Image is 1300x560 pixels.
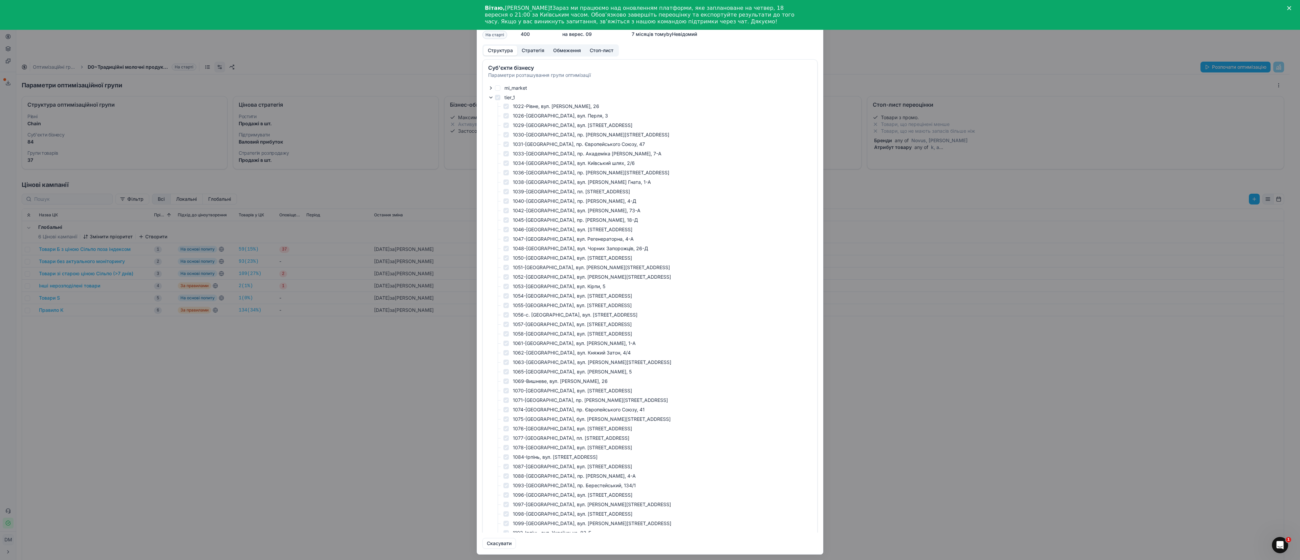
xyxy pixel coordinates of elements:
[513,303,632,308] label: 1055-[GEOGRAPHIC_DATA], вул. [STREET_ADDRESS]
[513,275,671,279] label: 1052-[GEOGRAPHIC_DATA], вул. [PERSON_NAME][STREET_ADDRESS]
[513,180,651,185] label: 1038-[GEOGRAPHIC_DATA], вул. [PERSON_NAME] Гната, 1-А
[513,246,648,251] label: 1048-[GEOGRAPHIC_DATA], вул. Чорних Запорожців, 26-Д
[503,227,509,232] input: 1046-[GEOGRAPHIC_DATA], вул. [STREET_ADDRESS]
[513,142,645,147] label: 1031-[GEOGRAPHIC_DATA], пр. Європейського Союзу, 47
[482,538,516,549] button: Скасувати
[503,189,509,194] input: 1039-[GEOGRAPHIC_DATA], пл. [STREET_ADDRESS]
[513,189,630,194] label: 1039-[GEOGRAPHIC_DATA], пл. [STREET_ADDRESS]
[513,132,669,137] label: 1030-[GEOGRAPHIC_DATA], пр. [PERSON_NAME][STREET_ADDRESS]
[503,255,509,261] input: 1050-[GEOGRAPHIC_DATA], вул. [STREET_ADDRESS]
[503,331,509,337] input: 1058-[GEOGRAPHIC_DATA], вул. [STREET_ADDRESS]
[503,350,509,356] input: 1062-[GEOGRAPHIC_DATA], вул. Княжий Затон, 4/4
[513,474,636,478] label: 1088-[GEOGRAPHIC_DATA], пр. [PERSON_NAME], 4-А
[513,123,632,128] label: 1029-[GEOGRAPHIC_DATA], вул. [STREET_ADDRESS]
[503,284,509,289] input: 1053-[GEOGRAPHIC_DATA], вул. Кірпи, 5
[513,360,671,365] label: 1063-[GEOGRAPHIC_DATA], вул. [PERSON_NAME][STREET_ADDRESS]
[513,407,645,412] label: 1074-[GEOGRAPHIC_DATA], пр. Європейського Союзу, 41
[513,455,598,459] label: 1084-Ірпінь, вул. [STREET_ADDRESS]
[585,46,618,56] button: Стоп-лист
[503,407,509,412] input: 1074-[GEOGRAPHIC_DATA], пр. Європейського Союзу, 41
[504,95,515,100] label: tier_1
[503,492,509,498] input: 1096-[GEOGRAPHIC_DATA], вул. [STREET_ADDRESS]
[503,293,509,299] input: 1054-[GEOGRAPHIC_DATA], вул. [STREET_ADDRESS]
[488,72,812,79] div: Параметри розташування групи оптимізації
[513,218,638,222] label: 1045-[GEOGRAPHIC_DATA], пр. [PERSON_NAME], 18-Д
[513,322,632,327] label: 1057-[GEOGRAPHIC_DATA], вул. [STREET_ADDRESS]
[503,179,509,185] input: 1038-[GEOGRAPHIC_DATA], вул. [PERSON_NAME] Гната, 1-А
[513,388,632,393] label: 1070-[GEOGRAPHIC_DATA], вул. [STREET_ADDRESS]
[503,265,509,270] input: 1051-[GEOGRAPHIC_DATA], вул. [PERSON_NAME][STREET_ADDRESS]
[513,341,636,346] label: 1061-[GEOGRAPHIC_DATA], вул. [PERSON_NAME], 1-А
[503,151,509,156] input: 1033-[GEOGRAPHIC_DATA], пр. Академіка [PERSON_NAME], 7-А
[503,521,509,526] input: 1099-[GEOGRAPHIC_DATA], вул. [PERSON_NAME][STREET_ADDRESS]
[513,284,605,289] label: 1053-[GEOGRAPHIC_DATA], вул. Кірпи, 5
[503,322,509,327] input: 1057-[GEOGRAPHIC_DATA], вул. [STREET_ADDRESS]
[513,426,632,431] label: 1076-[GEOGRAPHIC_DATA], вул. [STREET_ADDRESS]
[513,436,629,440] label: 1077-[GEOGRAPHIC_DATA], пл. [STREET_ADDRESS]
[503,113,509,119] input: 1026-[GEOGRAPHIC_DATA], вул. Перля, 3
[513,256,632,260] label: 1050-[GEOGRAPHIC_DATA], вул. [STREET_ADDRESS]
[503,198,509,204] input: 1040-[GEOGRAPHIC_DATA], пр. [PERSON_NAME], 4-Д
[513,521,671,526] label: 1099-[GEOGRAPHIC_DATA], вул. [PERSON_NAME][STREET_ADDRESS]
[503,236,509,242] input: 1047-[GEOGRAPHIC_DATA], вул. Регенераторна, 4-А
[503,132,509,137] input: 1030-[GEOGRAPHIC_DATA], пр. [PERSON_NAME][STREET_ADDRESS]
[513,265,670,270] label: 1051-[GEOGRAPHIC_DATA], вул. [PERSON_NAME][STREET_ADDRESS]
[503,160,509,166] input: 1034-[GEOGRAPHIC_DATA], вул. Київський шлях, 2/6
[503,379,509,384] input: 1069-Вишневе, вул. [PERSON_NAME], 26
[503,303,509,308] input: 1055-[GEOGRAPHIC_DATA], вул. [STREET_ADDRESS]
[513,227,632,232] label: 1046-[GEOGRAPHIC_DATA], вул. [STREET_ADDRESS]
[503,142,509,147] input: 1031-[GEOGRAPHIC_DATA], пр. Європейського Союзу, 47
[503,360,509,365] input: 1063-[GEOGRAPHIC_DATA], вул. [PERSON_NAME][STREET_ADDRESS]
[503,454,509,460] input: 1084-Ірпінь, вул. [STREET_ADDRESS]
[549,46,585,56] button: Обмеження
[485,5,505,11] b: Вітаю,
[513,161,635,166] label: 1034-[GEOGRAPHIC_DATA], вул. Київський шлях, 2/6
[513,417,671,422] label: 1075-[GEOGRAPHIC_DATA], бул. [PERSON_NAME][STREET_ADDRESS]
[495,85,500,91] input: mi_market
[503,511,509,517] input: 1098-[GEOGRAPHIC_DATA], вул. [STREET_ADDRESS]
[503,397,509,403] input: 1071-[GEOGRAPHIC_DATA], пр. [PERSON_NAME][STREET_ADDRESS]
[503,104,509,109] input: 1022-Рівне, вул. [PERSON_NAME], 26
[1286,537,1291,542] span: 1
[503,388,509,393] input: 1070-[GEOGRAPHIC_DATA], вул. [STREET_ADDRESS]
[495,95,500,100] input: tier_1
[513,151,662,156] label: 1033-[GEOGRAPHIC_DATA], пр. Академіка [PERSON_NAME], 7-А
[513,398,668,403] label: 1071-[GEOGRAPHIC_DATA], пр. [PERSON_NAME][STREET_ADDRESS]
[483,46,517,56] button: Структура
[513,331,632,336] label: 1058-[GEOGRAPHIC_DATA], вул. [STREET_ADDRESS]
[503,483,509,488] input: 1093-[GEOGRAPHIC_DATA], пр. Берестейський, 134/1
[513,170,669,175] label: 1036-[GEOGRAPHIC_DATA], пр. [PERSON_NAME][STREET_ADDRESS]
[513,350,631,355] label: 1062-[GEOGRAPHIC_DATA], вул. Княжий Затон, 4/4
[513,379,608,384] label: 1069-Вишневе, вул. [PERSON_NAME], 26
[503,217,509,223] input: 1045-[GEOGRAPHIC_DATA], пр. [PERSON_NAME], 18-Д
[513,464,632,469] label: 1087-[GEOGRAPHIC_DATA], вул. [STREET_ADDRESS]
[521,31,530,37] span: 400
[562,31,592,37] span: на верес. 09
[513,502,671,507] label: 1097-[GEOGRAPHIC_DATA], вул. [PERSON_NAME][STREET_ADDRESS]
[503,502,509,507] input: 1097-[GEOGRAPHIC_DATA], вул. [PERSON_NAME][STREET_ADDRESS]
[550,5,552,11] b: !
[503,435,509,441] input: 1077-[GEOGRAPHIC_DATA], пл. [STREET_ADDRESS]
[632,31,697,38] p: 7 місяців тому by Невідомий
[513,113,608,118] label: 1026-[GEOGRAPHIC_DATA], вул. Перля, 3
[513,369,632,374] label: 1065-[GEOGRAPHIC_DATA], вул. [PERSON_NAME], 5
[488,65,812,70] div: Суб'єкти бізнесу
[513,512,632,516] label: 1098-[GEOGRAPHIC_DATA], вул. [STREET_ADDRESS]
[504,86,527,90] label: mi_market
[513,531,591,535] label: 1102-Ірпінь, вул. Українська, 83-Б
[503,341,509,346] input: 1061-[GEOGRAPHIC_DATA], вул. [PERSON_NAME], 1-А
[503,170,509,175] input: 1036-[GEOGRAPHIC_DATA], пр. [PERSON_NAME][STREET_ADDRESS]
[503,123,509,128] input: 1029-[GEOGRAPHIC_DATA], вул. [STREET_ADDRESS]
[513,445,632,450] label: 1078-[GEOGRAPHIC_DATA], вул. [STREET_ADDRESS]
[513,237,634,241] label: 1047-[GEOGRAPHIC_DATA], вул. Регенераторна, 4-А
[513,493,632,497] label: 1096-[GEOGRAPHIC_DATA], вул. [STREET_ADDRESS]
[485,5,804,25] div: [PERSON_NAME] Зараз ми працюємо над оновленням платформи, яке заплановане на четвер, 18 вересня о...
[503,445,509,450] input: 1078-[GEOGRAPHIC_DATA], вул. [STREET_ADDRESS]
[513,313,637,317] label: 1056-c. [GEOGRAPHIC_DATA], вул. [STREET_ADDRESS]
[513,208,641,213] label: 1042-[GEOGRAPHIC_DATA], вул. [PERSON_NAME], 73-A
[1287,6,1294,10] div: Закрити
[513,483,636,488] label: 1093-[GEOGRAPHIC_DATA], пр. Берестейський, 134/1
[503,464,509,469] input: 1087-[GEOGRAPHIC_DATA], вул. [STREET_ADDRESS]
[503,530,509,536] input: 1102-Ірпінь, вул. Українська, 83-Б
[503,416,509,422] input: 1075-[GEOGRAPHIC_DATA], бул. [PERSON_NAME][STREET_ADDRESS]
